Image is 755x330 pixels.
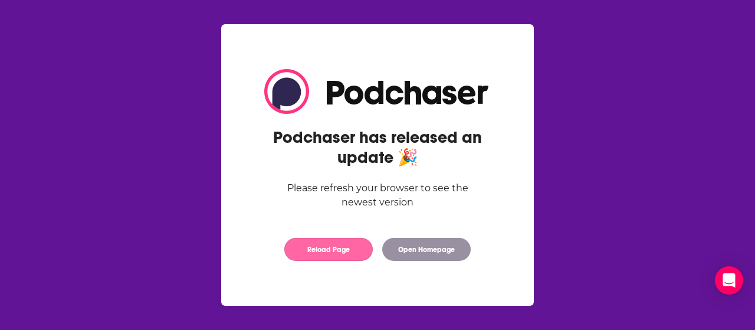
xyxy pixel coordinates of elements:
[264,128,491,168] h2: Podchaser has released an update 🎉
[264,181,491,210] div: Please refresh your browser to see the newest version
[264,69,491,114] img: Logo
[284,238,373,261] button: Reload Page
[715,266,743,295] div: Open Intercom Messenger
[382,238,471,261] button: Open Homepage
